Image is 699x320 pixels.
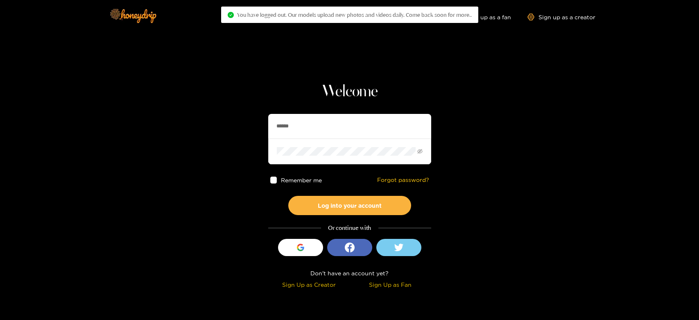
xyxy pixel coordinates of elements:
div: Sign Up as Creator [270,280,348,289]
div: Sign Up as Fan [352,280,429,289]
span: check-circle [228,12,234,18]
h1: Welcome [268,82,431,102]
a: Sign up as a fan [455,14,511,20]
span: eye-invisible [417,149,423,154]
span: You have logged out. Our models upload new photos and videos daily. Come back soon for more.. [237,11,472,18]
button: Log into your account [288,196,411,215]
a: Sign up as a creator [527,14,595,20]
span: Remember me [281,177,322,183]
div: Don't have an account yet? [268,268,431,278]
a: Forgot password? [377,177,429,184]
div: Or continue with [268,223,431,233]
